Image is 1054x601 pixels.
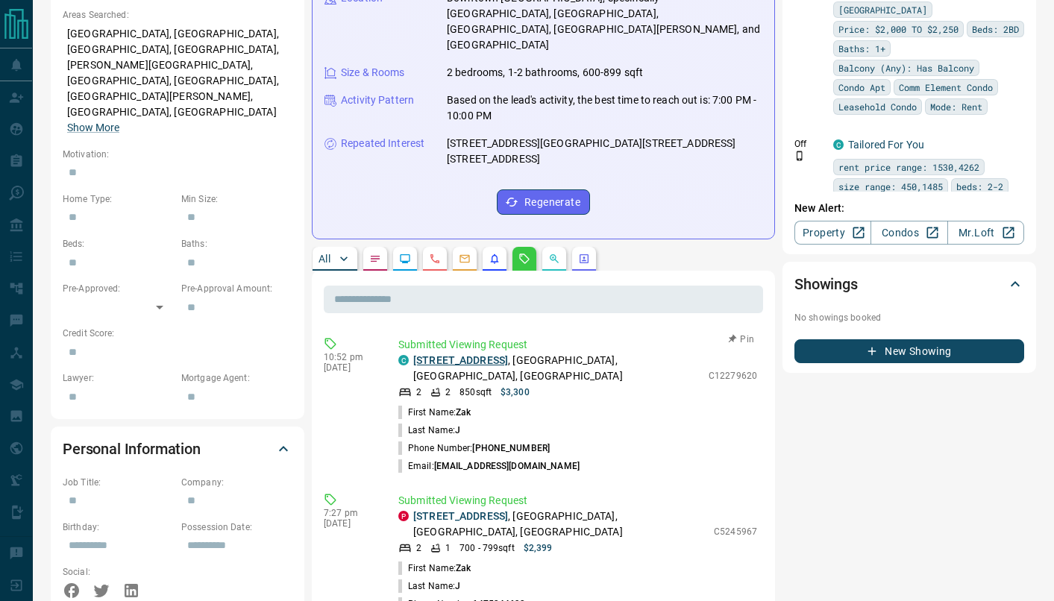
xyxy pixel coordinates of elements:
button: Show More [67,120,119,136]
div: condos.ca [833,139,844,150]
p: 2 [445,386,451,399]
a: [STREET_ADDRESS] [413,354,508,366]
button: New Showing [794,339,1024,363]
p: First Name: [398,406,471,419]
span: beds: 2-2 [956,179,1003,194]
p: Pre-Approved: [63,282,174,295]
div: Showings [794,266,1024,302]
div: property.ca [398,511,409,521]
p: 1 [445,541,451,555]
a: Condos [871,221,947,245]
p: , [GEOGRAPHIC_DATA], [GEOGRAPHIC_DATA], [GEOGRAPHIC_DATA] [413,353,701,384]
svg: Agent Actions [578,253,590,265]
span: Mode: Rent [930,99,982,114]
svg: Lead Browsing Activity [399,253,411,265]
p: Phone Number: [398,441,550,455]
p: Home Type: [63,192,174,206]
span: Leasehold Condo [838,99,917,114]
p: [STREET_ADDRESS][GEOGRAPHIC_DATA][STREET_ADDRESS][STREET_ADDRESS] [447,136,762,167]
span: J [455,425,460,435]
p: 2 [416,386,421,399]
p: C5245967 [714,525,757,538]
span: rent price range: 1530,4262 [838,160,979,174]
p: Possession Date: [181,520,292,534]
svg: Notes [369,253,381,265]
p: [DATE] [324,362,376,373]
p: Areas Searched: [63,8,292,22]
span: [EMAIL_ADDRESS][DOMAIN_NAME] [434,461,580,471]
span: Comm Element Condo [899,80,993,95]
p: 7:27 pm [324,508,376,518]
button: Regenerate [497,189,590,215]
p: , [GEOGRAPHIC_DATA], [GEOGRAPHIC_DATA], [GEOGRAPHIC_DATA] [413,509,706,540]
p: Min Size: [181,192,292,206]
p: All [319,254,330,264]
a: Property [794,221,871,245]
span: Baths: 1+ [838,41,885,56]
p: [DATE] [324,518,376,529]
p: Birthday: [63,520,174,534]
p: Pre-Approval Amount: [181,282,292,295]
span: J [455,581,460,591]
p: $2,399 [524,541,553,555]
p: 850 sqft [459,386,492,399]
p: Off [794,137,824,151]
p: Job Title: [63,476,174,489]
p: Beds: [63,237,174,251]
a: [STREET_ADDRESS] [413,510,508,522]
a: Tailored For You [848,139,924,151]
span: [PHONE_NUMBER] [472,443,550,453]
h2: Showings [794,272,858,296]
span: Price: $2,000 TO $2,250 [838,22,959,37]
svg: Requests [518,253,530,265]
div: Personal Information [63,431,292,467]
p: Size & Rooms [341,65,405,81]
p: Last Name: [398,424,460,437]
p: C12279620 [709,369,757,383]
p: 10:52 pm [324,352,376,362]
svg: Emails [459,253,471,265]
p: 700 - 799 sqft [459,541,514,555]
p: New Alert: [794,201,1024,216]
p: Submitted Viewing Request [398,493,757,509]
span: [GEOGRAPHIC_DATA] [838,2,927,17]
svg: Calls [429,253,441,265]
p: No showings booked [794,311,1024,324]
p: First Name: [398,561,471,575]
p: Activity Pattern [341,92,414,108]
span: size range: 450,1485 [838,179,943,194]
h2: Personal Information [63,437,201,461]
p: Baths: [181,237,292,251]
span: Zak [456,563,471,573]
a: Mr.Loft [947,221,1024,245]
p: Repeated Interest [341,136,424,151]
svg: Listing Alerts [489,253,501,265]
span: Zak [456,407,471,418]
p: Mortgage Agent: [181,371,292,385]
span: Balcony (Any): Has Balcony [838,60,974,75]
svg: Opportunities [548,253,560,265]
p: Credit Score: [63,327,292,340]
p: 2 [416,541,421,555]
p: [GEOGRAPHIC_DATA], [GEOGRAPHIC_DATA], [GEOGRAPHIC_DATA], [GEOGRAPHIC_DATA], [PERSON_NAME][GEOGRAP... [63,22,292,140]
p: Motivation: [63,148,292,161]
p: $3,300 [501,386,530,399]
svg: Push Notification Only [794,151,805,161]
button: Pin [720,333,763,346]
span: Beds: 2BD [972,22,1019,37]
div: condos.ca [398,355,409,365]
p: Submitted Viewing Request [398,337,757,353]
p: Company: [181,476,292,489]
p: Email: [398,459,580,473]
p: 2 bedrooms, 1-2 bathrooms, 600-899 sqft [447,65,643,81]
p: Last Name: [398,579,460,593]
p: Based on the lead's activity, the best time to reach out is: 7:00 PM - 10:00 PM [447,92,762,124]
span: Condo Apt [838,80,885,95]
p: Social: [63,565,174,579]
p: Lawyer: [63,371,174,385]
